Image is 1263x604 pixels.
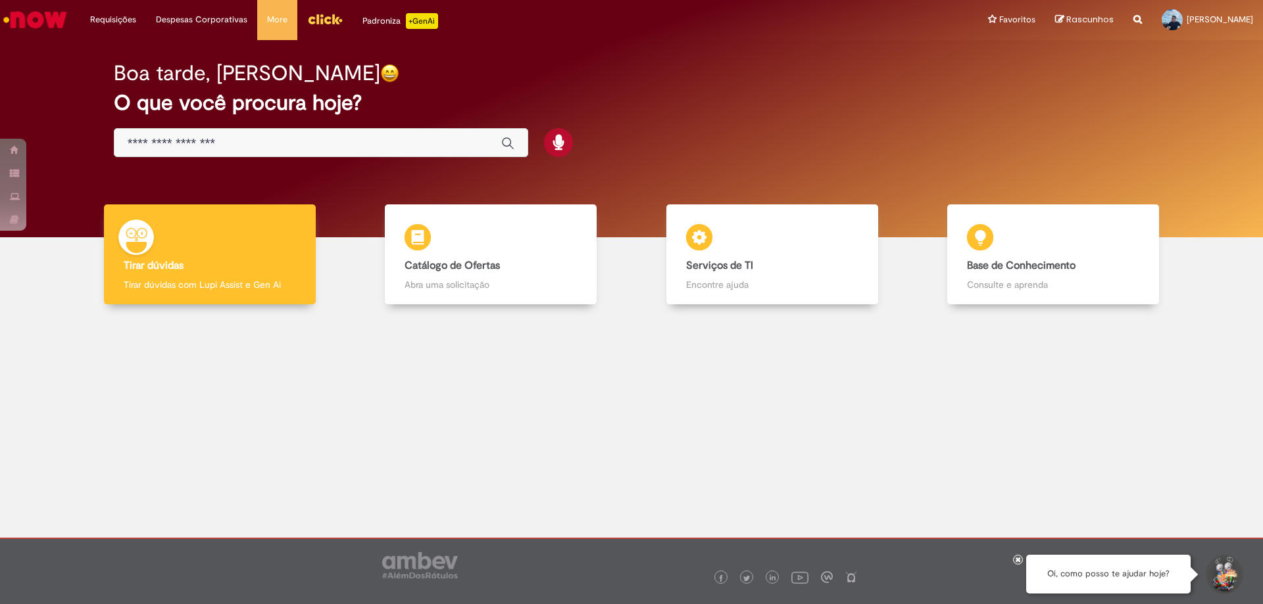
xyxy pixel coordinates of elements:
img: ServiceNow [1,7,69,33]
h2: O que você procura hoje? [114,91,1150,114]
img: logo_footer_workplace.png [821,571,833,583]
img: logo_footer_linkedin.png [770,574,776,582]
img: click_logo_yellow_360x200.png [307,9,343,29]
img: logo_footer_naosei.png [845,571,857,583]
button: Iniciar Conversa de Suporte [1204,555,1243,594]
p: Consulte e aprenda [967,278,1139,291]
img: logo_footer_youtube.png [791,569,808,586]
a: Catálogo de Ofertas Abra uma solicitação [351,204,632,305]
span: Favoritos [999,13,1035,26]
b: Tirar dúvidas [124,259,184,272]
img: logo_footer_facebook.png [718,575,724,582]
span: [PERSON_NAME] [1187,14,1253,25]
p: Tirar dúvidas com Lupi Assist e Gen Ai [124,278,296,291]
a: Base de Conhecimento Consulte e aprenda [913,204,1195,305]
p: Encontre ajuda [686,278,858,291]
img: happy-face.png [380,64,399,83]
b: Serviços de TI [686,259,753,272]
img: logo_footer_ambev_rotulo_gray.png [382,552,458,578]
a: Tirar dúvidas Tirar dúvidas com Lupi Assist e Gen Ai [69,204,351,305]
a: Rascunhos [1055,14,1114,26]
span: Requisições [90,13,136,26]
div: Oi, como posso te ajudar hoje? [1026,555,1191,593]
span: More [267,13,287,26]
a: Serviços de TI Encontre ajuda [631,204,913,305]
b: Catálogo de Ofertas [405,259,500,272]
h2: Boa tarde, [PERSON_NAME] [114,62,380,85]
span: Rascunhos [1066,13,1114,26]
b: Base de Conhecimento [967,259,1076,272]
img: logo_footer_twitter.png [743,575,750,582]
div: Padroniza [362,13,438,29]
span: Despesas Corporativas [156,13,247,26]
p: +GenAi [406,13,438,29]
p: Abra uma solicitação [405,278,577,291]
